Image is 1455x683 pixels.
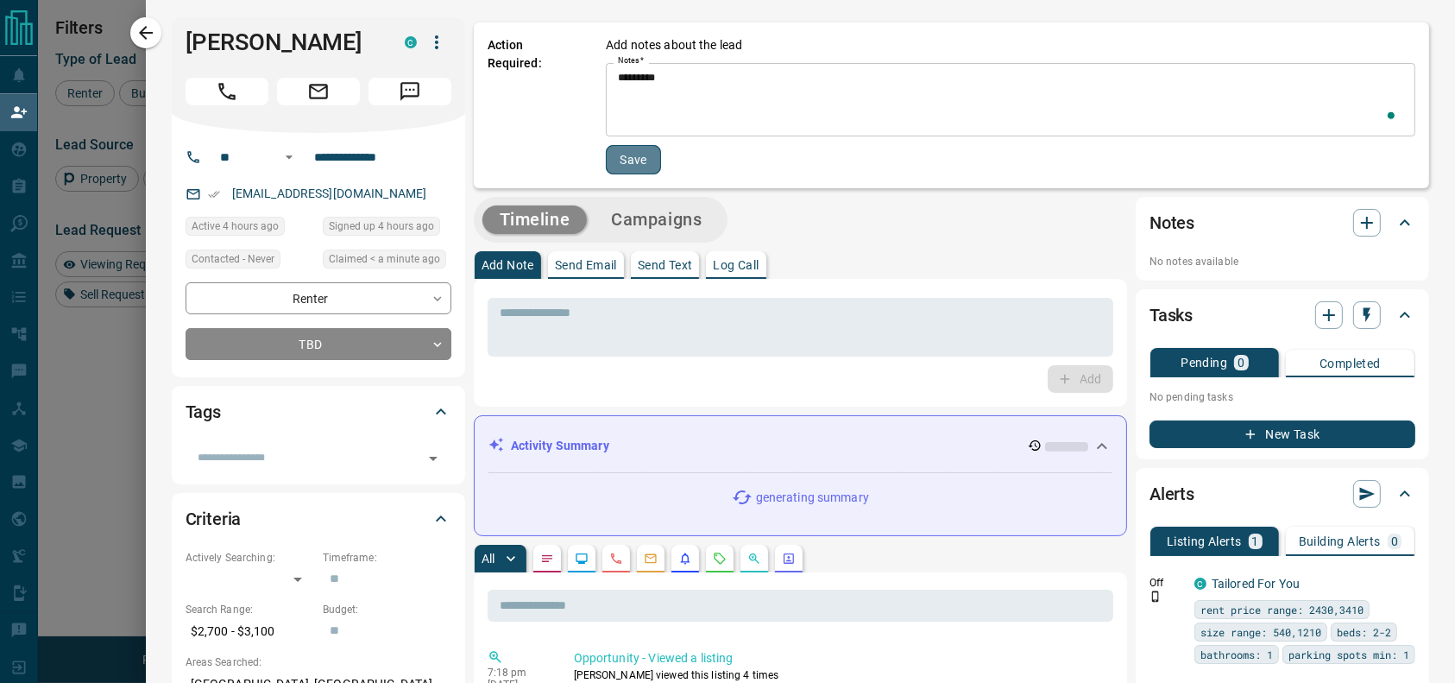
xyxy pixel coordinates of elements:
button: Campaigns [594,206,719,234]
svg: Push Notification Only [1150,591,1162,603]
p: Opportunity - Viewed a listing [574,649,1106,667]
p: All [482,553,495,565]
h1: [PERSON_NAME] [186,28,379,56]
button: New Task [1150,421,1415,448]
span: Claimed < a minute ago [329,250,440,268]
svg: Lead Browsing Activity [575,552,589,566]
h2: Criteria [186,505,242,533]
button: Open [421,446,445,471]
span: beds: 2-2 [1337,623,1391,641]
p: No notes available [1150,254,1415,269]
svg: Email Verified [208,188,220,200]
h2: Tags [186,398,221,426]
span: Contacted - Never [192,250,274,268]
span: Email [277,78,360,105]
p: $2,700 - $3,100 [186,617,314,646]
div: Mon Aug 18 2025 [186,217,314,241]
h2: Tasks [1150,301,1193,329]
a: [EMAIL_ADDRESS][DOMAIN_NAME] [232,187,427,200]
p: Listing Alerts [1167,535,1242,547]
span: size range: 540,1210 [1200,623,1321,641]
div: Criteria [186,498,451,540]
p: Add notes about the lead [606,36,742,54]
span: Active 4 hours ago [192,218,279,235]
div: Activity Summary [488,430,1112,462]
span: bathrooms: 1 [1200,646,1273,663]
div: Notes [1150,202,1415,243]
div: TBD [186,328,451,360]
p: Completed [1320,357,1381,370]
p: Add Note [482,259,534,271]
p: 1 [1252,535,1259,547]
span: parking spots min: 1 [1288,646,1409,663]
textarea: To enrich screen reader interactions, please activate Accessibility in Grammarly extension settings [618,71,1403,130]
p: 0 [1238,357,1244,369]
button: Open [279,147,299,168]
p: Building Alerts [1299,535,1381,547]
p: 0 [1391,535,1398,547]
svg: Opportunities [747,552,761,566]
h2: Notes [1150,209,1194,237]
span: Message [368,78,451,105]
div: condos.ca [405,36,417,48]
h2: Alerts [1150,480,1194,508]
p: Search Range: [186,602,314,617]
div: Alerts [1150,473,1415,515]
p: generating summary [756,489,869,507]
svg: Calls [609,552,623,566]
p: Actively Searching: [186,550,314,566]
p: Activity Summary [511,437,609,455]
p: Areas Searched: [186,655,451,670]
div: Renter [186,282,451,314]
p: Send Email [555,259,617,271]
span: Call [186,78,268,105]
p: Off [1150,575,1184,591]
p: 7:18 pm [488,667,548,679]
label: Notes [618,55,644,66]
div: Tags [186,391,451,433]
p: Pending [1181,357,1227,369]
svg: Notes [540,552,554,566]
button: Save [606,145,661,174]
svg: Agent Actions [782,552,796,566]
div: Mon Aug 18 2025 [323,217,451,241]
div: condos.ca [1194,578,1206,590]
a: Tailored For You [1212,577,1300,591]
p: Action Required: [488,36,581,174]
p: Log Call [713,259,759,271]
p: Budget: [323,602,451,617]
div: Tasks [1150,294,1415,336]
div: Mon Aug 18 2025 [323,250,451,274]
svg: Requests [713,552,727,566]
p: Timeframe: [323,550,451,566]
button: Timeline [482,206,588,234]
svg: Emails [644,552,658,566]
p: Send Text [638,259,693,271]
p: No pending tasks [1150,384,1415,410]
svg: Listing Alerts [678,552,692,566]
span: Signed up 4 hours ago [329,218,434,235]
span: rent price range: 2430,3410 [1200,601,1364,618]
p: [PERSON_NAME] viewed this listing 4 times [574,667,1106,683]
